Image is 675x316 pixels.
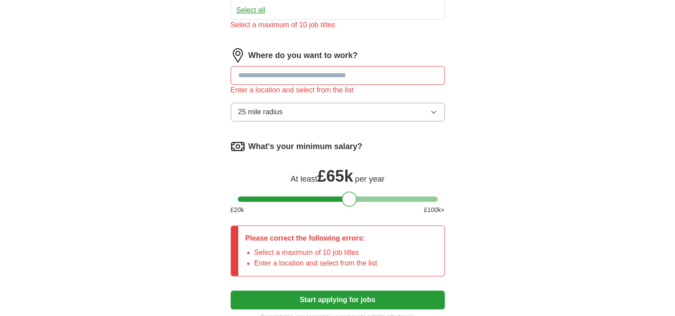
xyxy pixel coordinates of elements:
div: Select a maximum of 10 job titles [231,20,445,30]
li: Select a maximum of 10 job titles [254,247,377,258]
button: 25 mile radius [231,103,445,121]
img: salary.png [231,139,245,154]
span: per year [355,175,385,183]
span: £ 20 k [231,205,244,215]
span: At least [290,175,317,183]
li: Enter a location and select from the list [254,258,377,269]
label: What's your minimum salary? [248,141,362,153]
img: location.png [231,48,245,62]
label: Where do you want to work? [248,50,358,62]
span: 25 mile radius [238,107,283,117]
span: £ 65k [317,167,353,185]
p: Please correct the following errors: [245,233,377,244]
button: Select all [236,5,265,16]
span: £ 100 k+ [424,205,444,215]
button: Start applying for jobs [231,291,445,309]
div: Enter a location and select from the list [231,85,445,96]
